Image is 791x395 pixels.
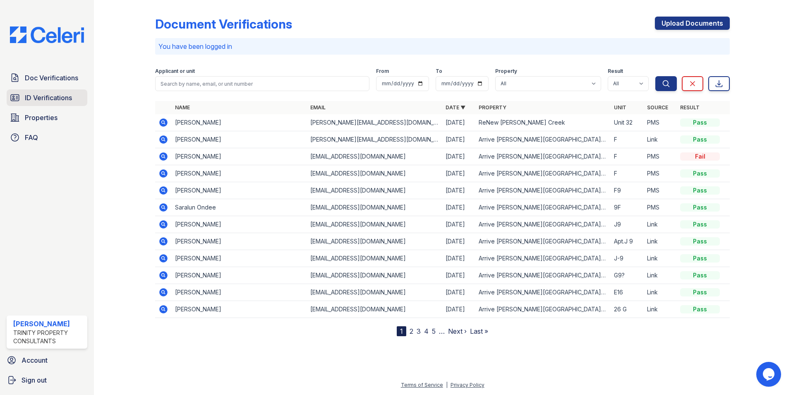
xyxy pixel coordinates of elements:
[680,220,720,229] div: Pass
[680,203,720,212] div: Pass
[22,375,47,385] span: Sign out
[172,148,307,165] td: [PERSON_NAME]
[442,114,475,131] td: [DATE]
[475,199,611,216] td: Arrive [PERSON_NAME][GEOGRAPHIC_DATA][PERSON_NAME]
[644,182,677,199] td: PMS
[401,382,443,388] a: Terms of Service
[655,17,730,30] a: Upload Documents
[475,301,611,318] td: Arrive [PERSON_NAME][GEOGRAPHIC_DATA][PERSON_NAME]
[611,216,644,233] td: J9
[442,216,475,233] td: [DATE]
[307,216,442,233] td: [EMAIL_ADDRESS][DOMAIN_NAME]
[614,104,626,111] a: Unit
[448,327,467,335] a: Next ›
[307,284,442,301] td: [EMAIL_ADDRESS][DOMAIN_NAME]
[307,182,442,199] td: [EMAIL_ADDRESS][DOMAIN_NAME]
[644,165,677,182] td: PMS
[611,165,644,182] td: F
[680,152,720,161] div: Fail
[25,113,58,123] span: Properties
[172,199,307,216] td: Saralun Ondee
[475,148,611,165] td: Arrive [PERSON_NAME][GEOGRAPHIC_DATA][PERSON_NAME]
[7,129,87,146] a: FAQ
[611,114,644,131] td: Unit 32
[644,267,677,284] td: Link
[442,165,475,182] td: [DATE]
[644,131,677,148] td: Link
[611,131,644,148] td: F
[680,288,720,296] div: Pass
[172,250,307,267] td: [PERSON_NAME]
[25,93,72,103] span: ID Verifications
[475,250,611,267] td: Arrive [PERSON_NAME][GEOGRAPHIC_DATA][PERSON_NAME]
[172,216,307,233] td: [PERSON_NAME]
[25,132,38,142] span: FAQ
[432,327,436,335] a: 5
[442,199,475,216] td: [DATE]
[475,182,611,199] td: Arrive [PERSON_NAME][GEOGRAPHIC_DATA][PERSON_NAME]
[13,329,84,345] div: Trinity Property Consultants
[7,70,87,86] a: Doc Verifications
[446,104,465,111] a: Date ▼
[172,233,307,250] td: [PERSON_NAME]
[436,68,442,75] label: To
[680,135,720,144] div: Pass
[475,131,611,148] td: Arrive [PERSON_NAME][GEOGRAPHIC_DATA][PERSON_NAME]
[307,301,442,318] td: [EMAIL_ADDRESS][DOMAIN_NAME]
[451,382,484,388] a: Privacy Policy
[442,284,475,301] td: [DATE]
[611,250,644,267] td: J-9
[680,254,720,263] div: Pass
[680,271,720,279] div: Pass
[479,104,506,111] a: Property
[22,355,48,365] span: Account
[3,26,91,43] img: CE_Logo_Blue-a8612792a0a2168367f1c8372b55b34899dd931a85d93a1a3d3e32e68fde9ad4.png
[442,267,475,284] td: [DATE]
[611,148,644,165] td: F
[475,284,611,301] td: Arrive [PERSON_NAME][GEOGRAPHIC_DATA][PERSON_NAME]
[756,362,783,387] iframe: chat widget
[611,267,644,284] td: G9?
[13,319,84,329] div: [PERSON_NAME]
[172,131,307,148] td: [PERSON_NAME]
[307,148,442,165] td: [EMAIL_ADDRESS][DOMAIN_NAME]
[680,104,700,111] a: Result
[470,327,488,335] a: Last »
[172,114,307,131] td: [PERSON_NAME]
[172,182,307,199] td: [PERSON_NAME]
[7,109,87,126] a: Properties
[307,131,442,148] td: [PERSON_NAME][EMAIL_ADDRESS][DOMAIN_NAME]
[680,118,720,127] div: Pass
[475,114,611,131] td: ReNew [PERSON_NAME] Creek
[475,267,611,284] td: Arrive [PERSON_NAME][GEOGRAPHIC_DATA][PERSON_NAME]
[608,68,623,75] label: Result
[644,284,677,301] td: Link
[495,68,517,75] label: Property
[442,233,475,250] td: [DATE]
[644,250,677,267] td: Link
[680,169,720,178] div: Pass
[442,131,475,148] td: [DATE]
[611,284,644,301] td: E16
[310,104,326,111] a: Email
[475,233,611,250] td: Arrive [PERSON_NAME][GEOGRAPHIC_DATA][PERSON_NAME]
[442,182,475,199] td: [DATE]
[446,382,448,388] div: |
[307,233,442,250] td: [EMAIL_ADDRESS][DOMAIN_NAME]
[172,301,307,318] td: [PERSON_NAME]
[3,372,91,388] button: Sign out
[680,186,720,195] div: Pass
[442,301,475,318] td: [DATE]
[307,250,442,267] td: [EMAIL_ADDRESS][DOMAIN_NAME]
[644,216,677,233] td: Link
[475,165,611,182] td: Arrive [PERSON_NAME][GEOGRAPHIC_DATA][PERSON_NAME]
[172,165,307,182] td: [PERSON_NAME]
[439,326,445,336] span: …
[307,267,442,284] td: [EMAIL_ADDRESS][DOMAIN_NAME]
[644,114,677,131] td: PMS
[611,182,644,199] td: F9
[644,301,677,318] td: Link
[7,89,87,106] a: ID Verifications
[442,250,475,267] td: [DATE]
[424,327,429,335] a: 4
